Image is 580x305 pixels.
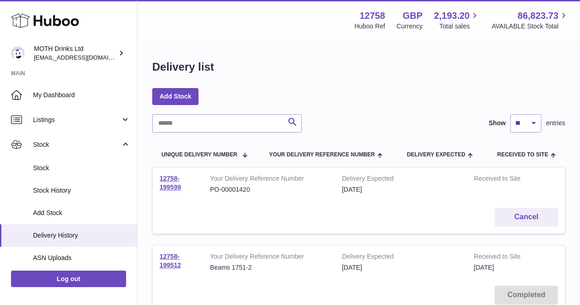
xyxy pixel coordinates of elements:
[160,253,181,269] a: 12758-199512
[152,88,199,105] a: Add Stock
[210,185,328,194] div: PO-00001420
[152,60,214,74] h1: Delivery list
[33,164,130,172] span: Stock
[33,186,130,195] span: Stock History
[434,10,481,31] a: 2,193.20 Total sales
[11,271,126,287] a: Log out
[354,22,385,31] div: Huboo Ref
[33,116,121,124] span: Listings
[210,263,328,272] div: Beams 1751-2
[495,208,558,227] button: Cancel
[434,10,470,22] span: 2,193.20
[397,22,423,31] div: Currency
[518,10,558,22] span: 86,823.73
[407,152,465,158] span: Delivery Expected
[161,152,237,158] span: Unique Delivery Number
[34,44,116,62] div: MOTH Drinks Ltd
[342,263,460,272] div: [DATE]
[403,10,422,22] strong: GBP
[492,22,569,31] span: AVAILABLE Stock Total
[34,54,135,61] span: [EMAIL_ADDRESS][DOMAIN_NAME]
[497,152,548,158] span: Received to Site
[33,91,130,100] span: My Dashboard
[439,22,480,31] span: Total sales
[474,174,534,185] strong: Received to Site
[546,119,565,128] span: entries
[33,231,130,240] span: Delivery History
[210,174,328,185] strong: Your Delivery Reference Number
[342,174,460,185] strong: Delivery Expected
[33,254,130,262] span: ASN Uploads
[33,140,121,149] span: Stock
[492,10,569,31] a: 86,823.73 AVAILABLE Stock Total
[342,252,460,263] strong: Delivery Expected
[33,209,130,217] span: Add Stock
[489,119,506,128] label: Show
[474,264,494,271] span: [DATE]
[11,46,25,60] img: orders@mothdrinks.com
[359,10,385,22] strong: 12758
[160,175,181,191] a: 12758-199599
[342,185,460,194] div: [DATE]
[210,252,328,263] strong: Your Delivery Reference Number
[474,252,534,263] strong: Received to Site
[269,152,375,158] span: Your Delivery Reference Number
